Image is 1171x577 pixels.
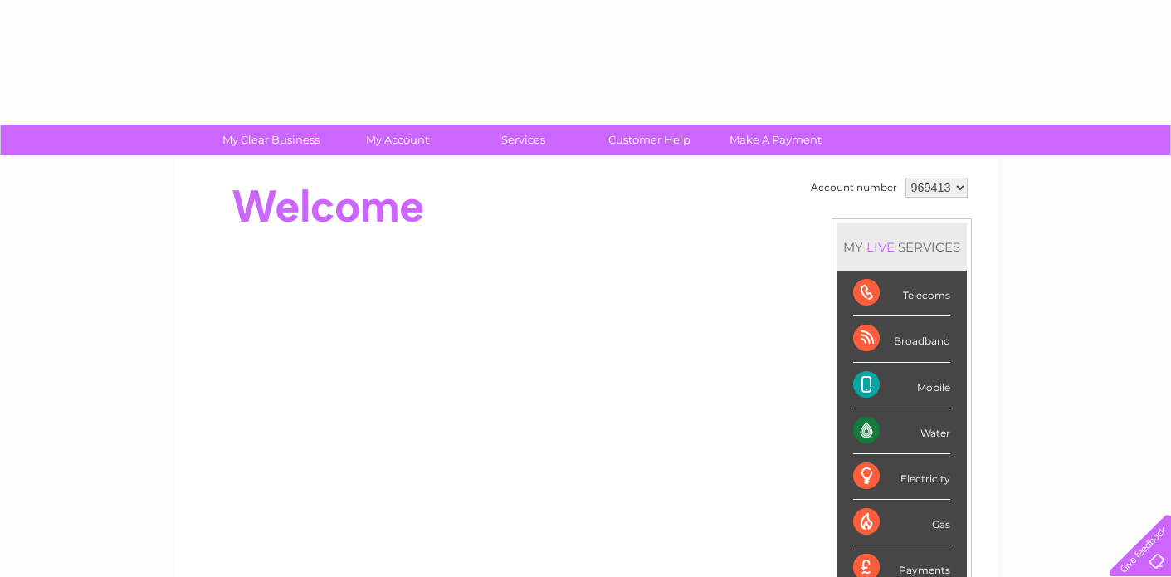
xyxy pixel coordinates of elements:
div: Mobile [853,363,950,408]
a: Customer Help [581,125,718,155]
div: Broadband [853,316,950,362]
a: Services [455,125,592,155]
div: Telecoms [853,271,950,316]
div: LIVE [863,239,898,255]
a: Make A Payment [707,125,844,155]
td: Account number [807,174,901,202]
div: Water [853,408,950,454]
a: My Clear Business [202,125,339,155]
a: My Account [329,125,466,155]
div: Electricity [853,454,950,500]
div: MY SERVICES [837,223,967,271]
div: Gas [853,500,950,545]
